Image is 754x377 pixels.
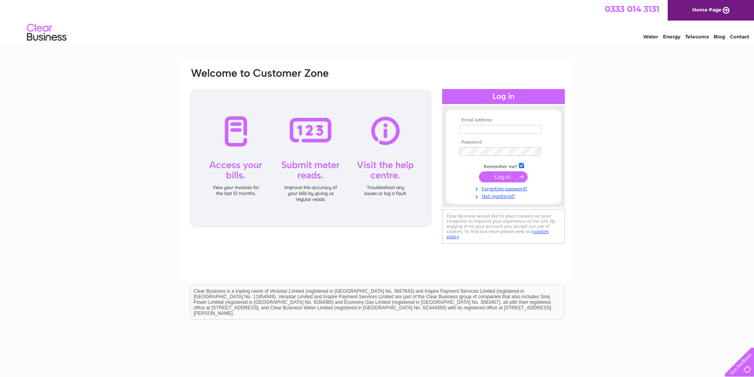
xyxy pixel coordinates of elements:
[442,209,565,244] div: Clear Business would like to place cookies on your computer to improve your experience of the sit...
[730,34,749,40] a: Contact
[643,34,658,40] a: Water
[663,34,680,40] a: Energy
[458,162,549,170] td: Remember me?
[27,21,67,45] img: logo.png
[605,4,659,14] a: 0333 014 3131
[479,171,528,182] input: Submit
[460,184,549,192] a: Forgotten password?
[685,34,709,40] a: Telecoms
[460,192,549,199] a: Not registered?
[458,117,549,123] th: Email Address:
[446,229,549,239] a: cookies policy
[458,140,549,145] th: Password:
[190,4,564,38] div: Clear Business is a trading name of Verastar Limited (registered in [GEOGRAPHIC_DATA] No. 3667643...
[714,34,725,40] a: Blog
